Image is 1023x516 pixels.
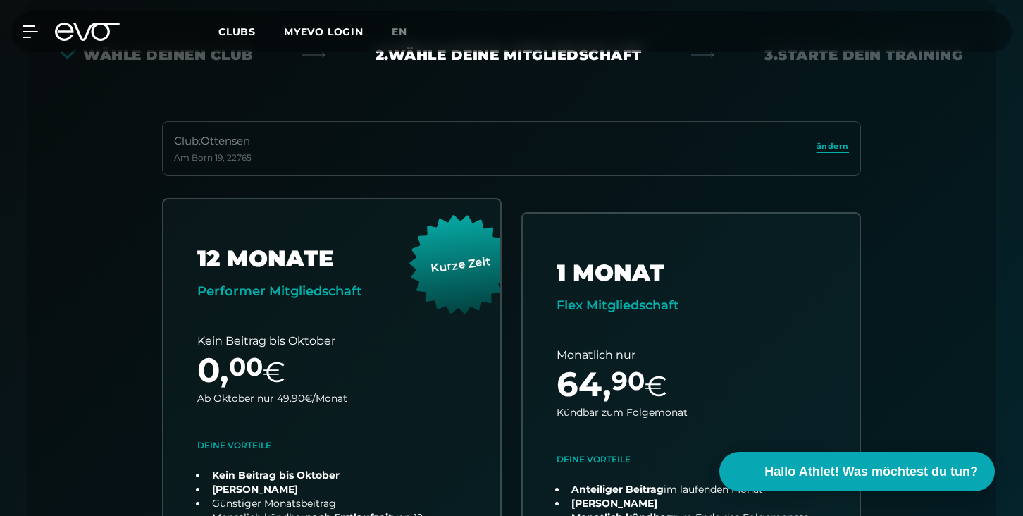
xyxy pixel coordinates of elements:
span: ändern [817,140,849,152]
a: Clubs [218,25,284,38]
span: Clubs [218,25,256,38]
div: Am Born 19 , 22765 [174,152,252,164]
a: ändern [817,140,849,156]
span: Hallo Athlet! Was möchtest du tun? [764,462,978,481]
button: Hallo Athlet! Was möchtest du tun? [719,452,995,491]
a: MYEVO LOGIN [284,25,364,38]
a: en [392,24,424,40]
span: en [392,25,407,38]
div: Club : Ottensen [174,133,252,149]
